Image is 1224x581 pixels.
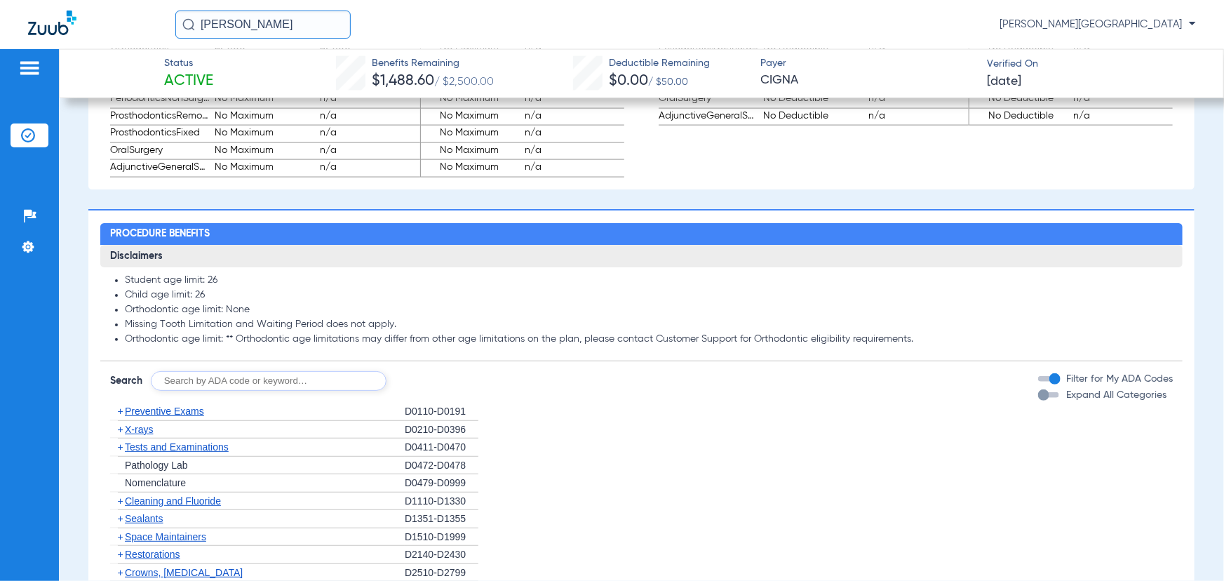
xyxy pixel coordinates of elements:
span: + [118,424,123,435]
span: $0.00 [609,74,648,88]
span: No Maximum [215,91,316,108]
div: D0210-D0396 [405,421,478,439]
span: [DATE] [987,73,1021,91]
span: n/a [525,143,624,160]
span: OralSurgery [659,91,759,108]
span: n/a [320,109,420,126]
span: Search [110,374,142,388]
span: / $50.00 [648,77,688,87]
span: / $2,500.00 [434,76,494,88]
span: CIGNA [761,72,975,89]
span: Space Maintainers [125,531,206,542]
span: n/a [868,91,969,108]
span: No Maximum [215,126,316,142]
span: n/a [525,91,624,108]
span: Expand All Categories [1066,390,1166,400]
div: D0479-D0999 [405,474,478,493]
span: No Maximum [215,160,316,177]
span: n/a [525,109,624,126]
span: + [118,441,123,453]
div: D1510-D1999 [405,528,478,547]
span: Cleaning and Fluoride [125,495,221,507]
span: + [118,513,123,524]
span: ProsthodonticsFixed [110,126,210,142]
span: No Deductible [764,109,864,126]
span: n/a [525,126,624,142]
span: + [118,531,123,542]
span: n/a [320,143,420,160]
img: Zuub Logo [28,11,76,35]
span: ProsthodonticsRemovable [110,109,210,126]
div: D2140-D2430 [405,546,478,564]
span: Active [164,72,213,91]
div: D1110-D1330 [405,493,478,511]
label: Filter for My ADA Codes [1063,372,1173,387]
span: [PERSON_NAME][GEOGRAPHIC_DATA] [1000,18,1196,32]
span: Preventive Exams [125,406,204,417]
span: AdjunctiveGeneralServices [110,160,210,177]
span: Tests and Examinations [125,441,229,453]
span: No Maximum [421,91,520,108]
li: Missing Tooth Limitation and Waiting Period does not apply. [125,319,1173,331]
h3: Disclaimers [100,245,1183,267]
span: No Deductible [969,91,1069,108]
span: No Deductible [764,91,864,108]
span: No Maximum [421,143,520,160]
span: Crowns, [MEDICAL_DATA] [125,567,243,578]
span: + [118,567,123,578]
span: + [118,406,123,417]
span: AdjunctiveGeneralServices [659,109,759,126]
li: Student age limit: 26 [125,274,1173,287]
span: PeriodonticsNonSurgical [110,91,210,108]
span: n/a [1073,109,1173,126]
span: OralSurgery [110,143,210,160]
input: Search for patients [175,11,351,39]
span: n/a [868,109,969,126]
span: Restorations [125,549,180,560]
span: n/a [320,126,420,142]
span: Status [164,56,213,71]
span: Verified On [987,57,1201,72]
img: Search Icon [182,18,195,31]
span: + [118,549,123,560]
span: No Maximum [215,143,316,160]
span: Payer [761,56,975,71]
span: n/a [320,160,420,177]
li: Orthodontic age limit: None [125,304,1173,316]
span: No Deductible [969,109,1069,126]
div: D0472-D0478 [405,457,478,475]
span: Pathology Lab [125,460,188,471]
span: n/a [525,160,624,177]
div: D0411-D0470 [405,439,478,457]
span: Deductible Remaining [609,56,710,71]
div: D0110-D0191 [405,403,478,421]
span: $1,488.60 [372,74,434,88]
div: D1351-D1355 [405,510,478,528]
span: Benefits Remaining [372,56,494,71]
span: X-rays [125,424,153,435]
span: No Maximum [215,109,316,126]
span: No Maximum [421,160,520,177]
span: No Maximum [421,109,520,126]
li: Orthodontic age limit: ** Orthodontic age limitations may differ from other age limitations on th... [125,333,1173,346]
span: + [118,495,123,507]
span: No Maximum [421,126,520,142]
li: Child age limit: 26 [125,289,1173,302]
h2: Procedure Benefits [100,223,1183,246]
span: n/a [320,91,420,108]
input: Search by ADA code or keyword… [151,371,386,391]
span: Nomenclature [125,477,186,488]
span: n/a [1073,91,1173,108]
img: hamburger-icon [18,60,41,76]
span: Sealants [125,513,163,524]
